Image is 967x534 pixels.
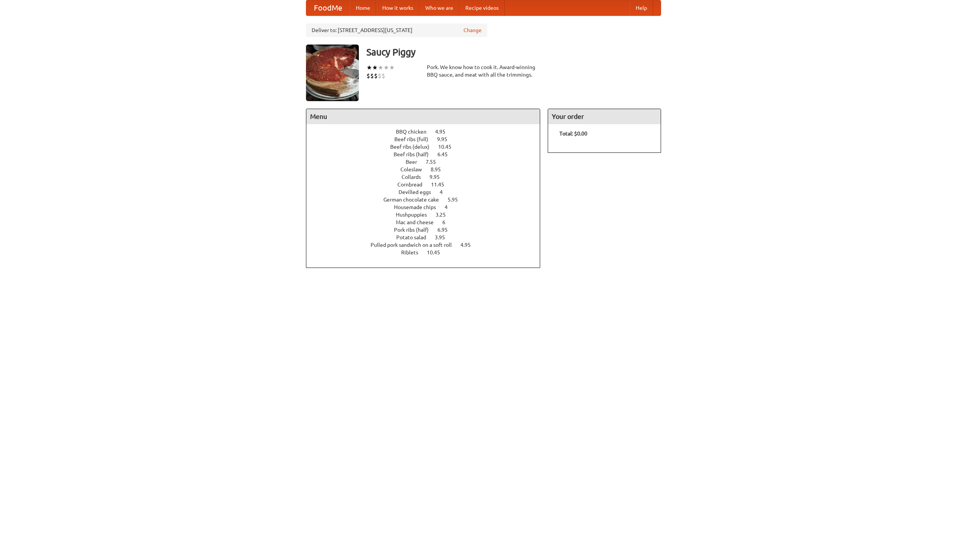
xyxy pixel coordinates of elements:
a: Beer 7.55 [406,159,450,165]
span: Devilled eggs [399,189,439,195]
a: Potato salad 3.95 [396,234,459,240]
span: 5.95 [448,197,465,203]
li: ★ [366,63,372,72]
div: Deliver to: [STREET_ADDRESS][US_STATE] [306,23,487,37]
a: BBQ chicken 4.95 [396,129,459,135]
span: Collards [402,174,428,180]
li: $ [366,72,370,80]
span: Beef ribs (delux) [390,144,437,150]
span: Riblets [401,249,426,255]
a: Cornbread 11.45 [397,182,458,188]
li: $ [378,72,382,80]
span: 9.95 [437,136,455,142]
li: $ [382,72,385,80]
span: 3.95 [435,234,453,240]
div: Pork. We know how to cook it. Award-winning BBQ sauce, and meat with all the trimmings. [427,63,540,78]
span: 6.45 [437,151,455,157]
a: Home [350,0,376,15]
span: 4.95 [460,242,478,248]
span: 4 [440,189,450,195]
b: Total: $0.00 [559,131,587,137]
span: 10.45 [438,144,459,150]
a: Pork ribs (half) 6.95 [394,227,462,233]
span: Mac and cheese [396,219,441,225]
span: 4 [445,204,455,210]
a: Devilled eggs 4 [399,189,457,195]
span: Beer [406,159,425,165]
span: German chocolate cake [383,197,446,203]
h3: Saucy Piggy [366,45,661,60]
span: 6.95 [437,227,455,233]
a: Who we are [419,0,459,15]
span: 10.45 [427,249,448,255]
li: $ [374,72,378,80]
span: Housemade chips [394,204,443,210]
span: 4.95 [435,129,453,135]
span: 11.45 [431,182,452,188]
a: Recipe videos [459,0,505,15]
li: $ [370,72,374,80]
span: Hushpuppies [396,212,434,218]
a: Housemade chips 4 [394,204,462,210]
a: FoodMe [306,0,350,15]
h4: Your order [548,109,661,124]
li: ★ [383,63,389,72]
span: Pork ribs (half) [394,227,436,233]
span: 7.55 [426,159,443,165]
a: Help [630,0,653,15]
span: 6 [442,219,453,225]
li: ★ [378,63,383,72]
h4: Menu [306,109,540,124]
span: Coleslaw [400,166,429,172]
a: Beef ribs (full) 9.95 [394,136,461,142]
a: Change [463,26,482,34]
a: German chocolate cake 5.95 [383,197,472,203]
span: BBQ chicken [396,129,434,135]
span: Potato salad [396,234,434,240]
a: Collards 9.95 [402,174,454,180]
span: Beef ribs (half) [394,151,436,157]
span: 8.95 [431,166,448,172]
img: angular.jpg [306,45,359,101]
a: Mac and cheese 6 [396,219,459,225]
span: Cornbread [397,182,430,188]
a: Riblets 10.45 [401,249,454,255]
a: Pulled pork sandwich on a soft roll 4.95 [371,242,485,248]
span: 9.95 [429,174,447,180]
a: Coleslaw 8.95 [400,166,455,172]
a: Beef ribs (delux) 10.45 [390,144,465,150]
span: Beef ribs (full) [394,136,436,142]
li: ★ [389,63,395,72]
li: ★ [372,63,378,72]
a: Beef ribs (half) 6.45 [394,151,462,157]
span: 3.25 [436,212,453,218]
a: How it works [376,0,419,15]
a: Hushpuppies 3.25 [396,212,460,218]
span: Pulled pork sandwich on a soft roll [371,242,459,248]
